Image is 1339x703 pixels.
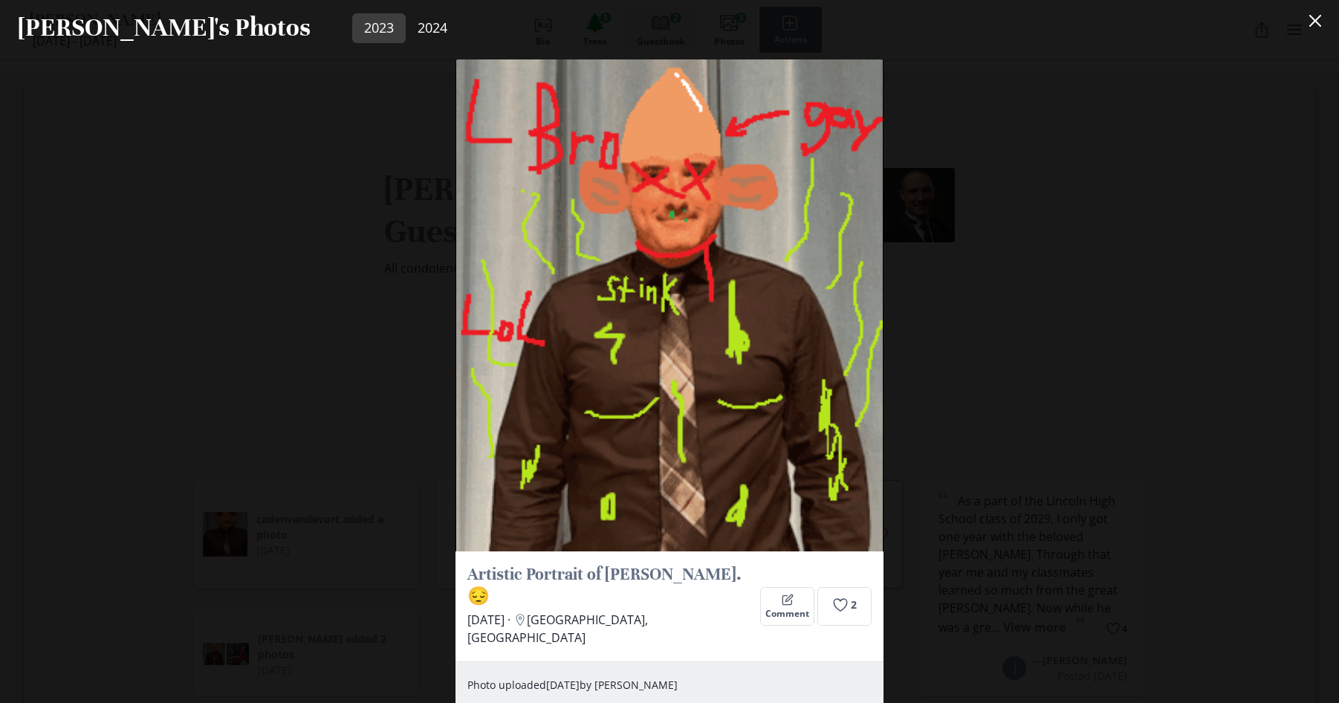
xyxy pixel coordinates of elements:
[508,612,510,628] span: ·
[851,597,857,612] span: 2
[467,563,754,608] h2: Artistic Portrait of [PERSON_NAME]. 😔
[467,677,857,693] p: Photo uploaded by [PERSON_NAME]
[18,12,311,44] h2: [PERSON_NAME]'s Photos
[1300,6,1330,36] button: Close
[467,612,505,628] span: [DATE]
[455,59,884,551] img: Artistic Portrait of Dr. Timothy Tatman. 😔
[760,587,814,626] button: Comment
[352,13,406,43] a: 2023
[406,13,459,43] a: 2024
[467,612,648,646] span: [GEOGRAPHIC_DATA], [GEOGRAPHIC_DATA]
[765,609,809,619] span: Comment
[546,678,580,692] span: August 11, 2025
